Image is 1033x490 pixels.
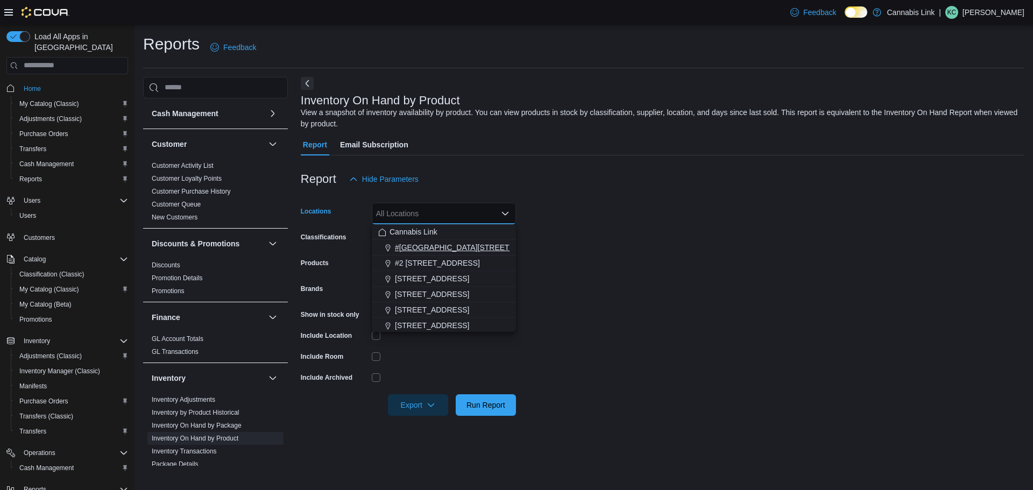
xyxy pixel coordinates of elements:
[11,126,132,141] button: Purchase Orders
[15,112,128,125] span: Adjustments (Classic)
[152,188,231,195] a: Customer Purchase History
[19,160,74,168] span: Cash Management
[15,97,83,110] a: My Catalog (Classic)
[301,373,352,382] label: Include Archived
[19,175,42,183] span: Reports
[15,350,128,363] span: Adjustments (Classic)
[372,271,516,287] button: [STREET_ADDRESS]
[24,233,55,242] span: Customers
[15,365,128,378] span: Inventory Manager (Classic)
[15,268,89,281] a: Classification (Classic)
[152,213,197,222] span: New Customers
[19,270,84,279] span: Classification (Classic)
[15,97,128,110] span: My Catalog (Classic)
[15,209,40,222] a: Users
[15,461,78,474] a: Cash Management
[11,460,132,475] button: Cash Management
[15,127,73,140] a: Purchase Orders
[372,224,516,333] div: Choose from the following options
[266,237,279,250] button: Discounts & Promotions
[152,460,199,468] a: Package Details
[152,348,199,356] a: GL Transactions
[388,394,448,416] button: Export
[152,161,214,170] span: Customer Activity List
[15,425,128,438] span: Transfers
[301,173,336,186] h3: Report
[19,382,47,390] span: Manifests
[19,397,68,406] span: Purchase Orders
[30,31,128,53] span: Load All Apps in [GEOGRAPHIC_DATA]
[372,224,516,240] button: Cannabis Link
[143,332,288,363] div: Finance
[301,259,329,267] label: Products
[15,313,56,326] a: Promotions
[15,350,86,363] a: Adjustments (Classic)
[11,364,132,379] button: Inventory Manager (Classic)
[223,42,256,53] span: Feedback
[19,130,68,138] span: Purchase Orders
[345,168,423,190] button: Hide Parameters
[15,313,128,326] span: Promotions
[395,320,469,331] span: [STREET_ADDRESS]
[11,409,132,424] button: Transfers (Classic)
[15,112,86,125] a: Adjustments (Classic)
[15,158,78,171] a: Cash Management
[15,127,128,140] span: Purchase Orders
[301,331,352,340] label: Include Location
[395,242,552,253] span: #[GEOGRAPHIC_DATA][STREET_ADDRESS]
[152,200,201,209] span: Customer Queue
[2,252,132,267] button: Catalog
[152,447,217,456] span: Inventory Transactions
[19,335,54,347] button: Inventory
[19,427,46,436] span: Transfers
[152,434,238,443] span: Inventory On Hand by Product
[24,337,50,345] span: Inventory
[152,261,180,269] a: Discounts
[11,141,132,157] button: Transfers
[266,138,279,151] button: Customer
[501,209,510,218] button: Close list of options
[394,394,442,416] span: Export
[152,108,218,119] h3: Cash Management
[372,240,516,255] button: #[GEOGRAPHIC_DATA][STREET_ADDRESS]
[152,174,222,183] span: Customer Loyalty Points
[19,446,60,459] button: Operations
[301,310,359,319] label: Show in stock only
[395,258,480,268] span: #2 [STREET_ADDRESS]
[466,400,505,410] span: Run Report
[152,261,180,269] span: Discounts
[11,172,132,187] button: Reports
[15,173,128,186] span: Reports
[2,333,132,349] button: Inventory
[22,7,69,18] img: Cova
[786,2,840,23] a: Feedback
[19,253,50,266] button: Catalog
[15,395,128,408] span: Purchase Orders
[152,139,187,150] h3: Customer
[24,84,41,93] span: Home
[143,33,200,55] h1: Reports
[152,373,264,384] button: Inventory
[152,335,203,343] a: GL Account Totals
[301,352,343,361] label: Include Room
[15,425,51,438] a: Transfers
[152,373,186,384] h3: Inventory
[887,6,935,19] p: Cannabis Link
[19,335,128,347] span: Inventory
[15,143,51,155] a: Transfers
[845,6,867,18] input: Dark Mode
[152,409,239,416] a: Inventory by Product Historical
[152,162,214,169] a: Customer Activity List
[945,6,958,19] div: Kayla Chow
[206,37,260,58] a: Feedback
[340,134,408,155] span: Email Subscription
[24,449,55,457] span: Operations
[15,283,83,296] a: My Catalog (Classic)
[152,421,242,430] span: Inventory On Hand by Package
[939,6,941,19] p: |
[19,464,74,472] span: Cash Management
[152,287,185,295] a: Promotions
[266,107,279,120] button: Cash Management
